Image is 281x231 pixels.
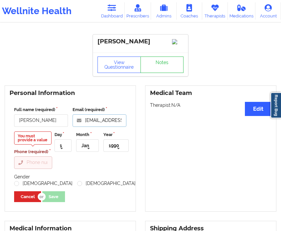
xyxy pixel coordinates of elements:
a: Medications [228,2,255,20]
h3: Personal Information [10,89,131,97]
button: Edit [245,102,271,116]
div: 1990 [109,143,119,148]
a: Notes [140,57,184,73]
label: Year [103,131,129,138]
input: Full name [14,114,68,127]
label: [DEMOGRAPHIC_DATA] [77,181,136,186]
h3: Medical Team [150,89,271,97]
div: You must provide a value [14,131,52,145]
a: Therapists [202,2,228,20]
label: Phone (required) [14,149,52,155]
label: Full name (required) [14,106,68,113]
label: [DEMOGRAPHIC_DATA] [14,181,73,186]
a: Report Bug [270,92,281,118]
a: Account [255,2,281,20]
img: Image%2Fplaceholer-image.png [172,39,184,44]
label: Gender [14,174,30,179]
p: Therapist: N/A [150,102,271,108]
label: Day [54,131,72,138]
a: Admins [151,2,177,20]
a: Dashboard [99,2,125,20]
label: Email (required) [73,106,126,113]
button: Cancel [14,191,41,202]
input: Phone number [14,156,52,169]
div: [PERSON_NAME] [97,38,184,45]
input: Email address [73,114,126,127]
a: Prescribers [125,2,151,20]
label: Month [76,131,98,138]
div: Jan [81,143,89,148]
button: View Questionnaire [97,57,141,73]
a: Coaches [177,2,202,20]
